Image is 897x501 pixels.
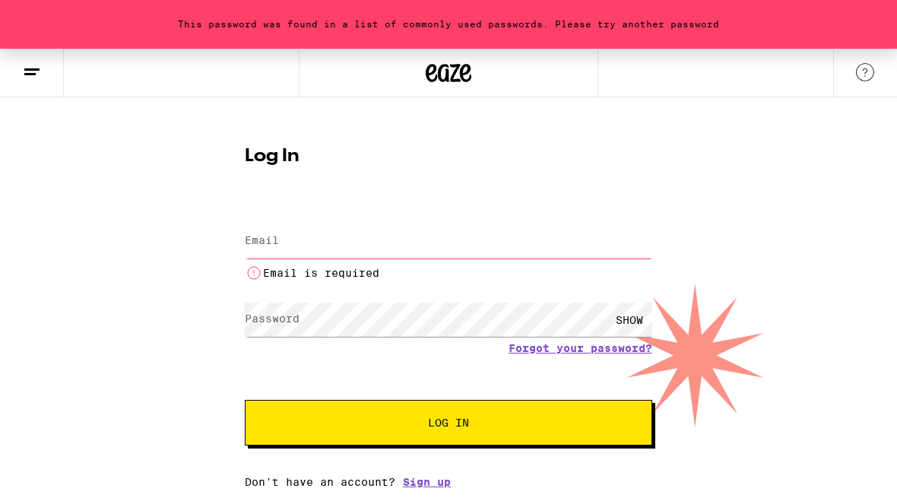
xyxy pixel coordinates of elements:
h1: Log In [245,147,652,166]
div: Don't have an account? [245,476,652,488]
a: Sign up [403,476,451,488]
label: Password [245,312,300,325]
label: Email [245,234,279,246]
li: Email is required [245,264,652,282]
div: SHOW [607,303,652,337]
span: Log In [428,417,469,428]
a: Forgot your password? [509,342,652,354]
input: Email [245,224,652,258]
button: Log In [245,400,652,446]
span: 1 new [26,11,66,25]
